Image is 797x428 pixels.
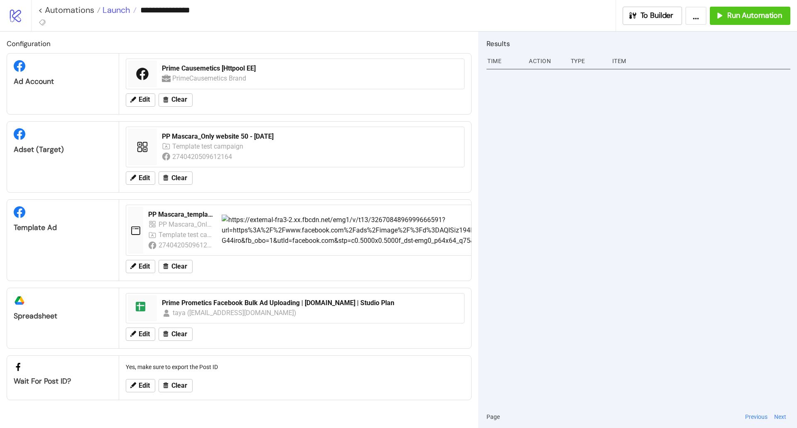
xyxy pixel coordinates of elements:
button: ... [685,7,707,25]
div: 2740420509612164 [172,152,233,162]
span: Launch [100,5,130,15]
div: PP Mascara_Only website 50 - [DATE] [162,132,459,141]
button: Edit [126,260,155,273]
div: Time [487,53,522,69]
span: Edit [139,330,150,338]
span: To Builder [641,11,674,20]
button: Edit [126,93,155,107]
button: Clear [159,379,193,392]
button: Clear [159,328,193,341]
div: Adset (Target) [14,145,112,154]
span: Edit [139,382,150,389]
a: < Automations [38,6,100,14]
span: Clear [171,174,187,182]
button: Edit [126,328,155,341]
button: Previous [743,412,770,421]
div: Spreadsheet [14,311,112,321]
span: Page [487,412,500,421]
div: Wait for Post ID? [14,377,112,386]
a: Launch [100,6,137,14]
button: Next [772,412,789,421]
div: Template test campaign [172,141,244,152]
button: Run Automation [710,7,790,25]
button: To Builder [623,7,682,25]
button: Clear [159,260,193,273]
div: Ad Account [14,77,112,86]
span: Edit [139,96,150,103]
div: 2740420509612164 [159,240,212,250]
button: Clear [159,93,193,107]
div: Prime Prometics Facebook Bulk Ad Uploading | [DOMAIN_NAME] | Studio Plan [162,298,459,308]
div: taya ([EMAIL_ADDRESS][DOMAIN_NAME]) [173,308,297,318]
div: Template Ad [14,223,112,232]
span: Clear [171,263,187,270]
button: Edit [126,379,155,392]
span: Edit [139,174,150,182]
span: Clear [171,382,187,389]
span: Run Automation [727,11,782,20]
span: Clear [171,96,187,103]
div: Item [611,53,790,69]
div: Prime Causemetics [Httpool EE] [162,64,459,73]
div: Template test campaign [159,230,212,240]
span: Clear [171,330,187,338]
div: Yes, make sure to export the Post ID [122,359,468,375]
div: PP Mascara_Only website 50 - [DATE] [159,219,212,230]
h2: Results [487,38,790,49]
button: Clear [159,171,193,185]
div: PrimeCausemetics Brand [172,73,247,83]
div: PP Mascara_template ad - [DATE]_no placement cust [148,210,215,219]
button: Edit [126,171,155,185]
div: Action [528,53,564,69]
h2: Configuration [7,38,472,49]
div: Type [570,53,606,69]
span: Edit [139,263,150,270]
